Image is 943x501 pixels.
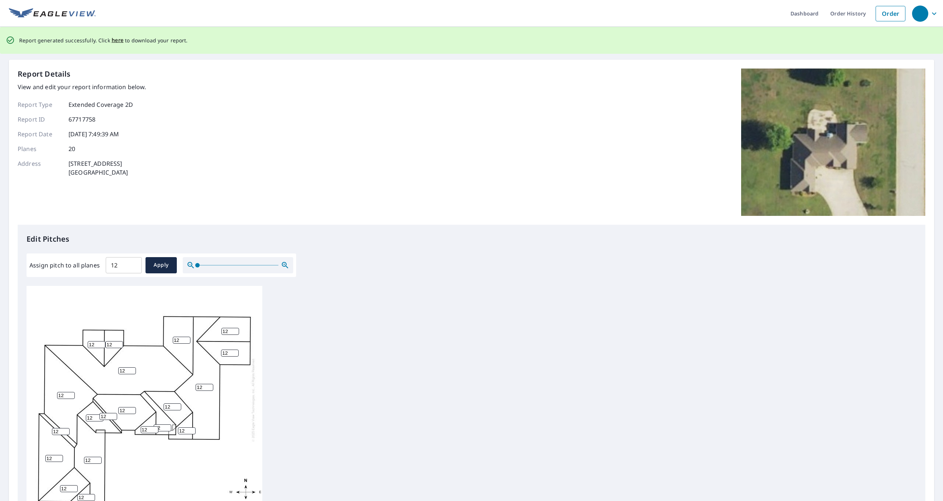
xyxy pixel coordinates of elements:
p: Edit Pitches [27,234,916,245]
button: here [112,36,124,45]
img: EV Logo [9,8,96,19]
p: Report ID [18,115,62,124]
p: [STREET_ADDRESS] [GEOGRAPHIC_DATA] [69,159,128,177]
p: [DATE] 7:49:39 AM [69,130,119,139]
p: View and edit your report information below. [18,83,146,91]
p: Report Date [18,130,62,139]
p: Report generated successfully. Click to download your report. [19,36,188,45]
img: Top image [741,69,925,216]
button: Apply [146,257,177,273]
input: 00.0 [106,255,142,276]
span: Apply [151,260,171,270]
p: Report Type [18,100,62,109]
p: Address [18,159,62,177]
p: 67717758 [69,115,95,124]
p: Report Details [18,69,71,80]
a: Order [876,6,905,21]
p: Planes [18,144,62,153]
label: Assign pitch to all planes [29,261,100,270]
p: Extended Coverage 2D [69,100,133,109]
p: 20 [69,144,75,153]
